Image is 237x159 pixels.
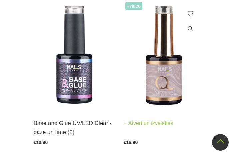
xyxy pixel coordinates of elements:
[125,2,143,10] span: +Video
[34,140,48,145] span: €10.90
[34,0,114,110] img: Līme tipšiem un bāze naga pārklājumam – 2in1. Inovatīvs produkts! Izmantojams kā līme tipšu pielī...
[124,119,173,128] a: Atvērt un izvēlēties
[124,0,204,110] img: Lieliskas noturības kamuflējošā bāze/gels, kas ir saudzīga pret dabīgo nagu un nebojā naga plātni...
[34,119,114,137] a: Base and Glue UV/LED Clear - bāze un līme (2)
[124,140,138,145] span: €16.90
